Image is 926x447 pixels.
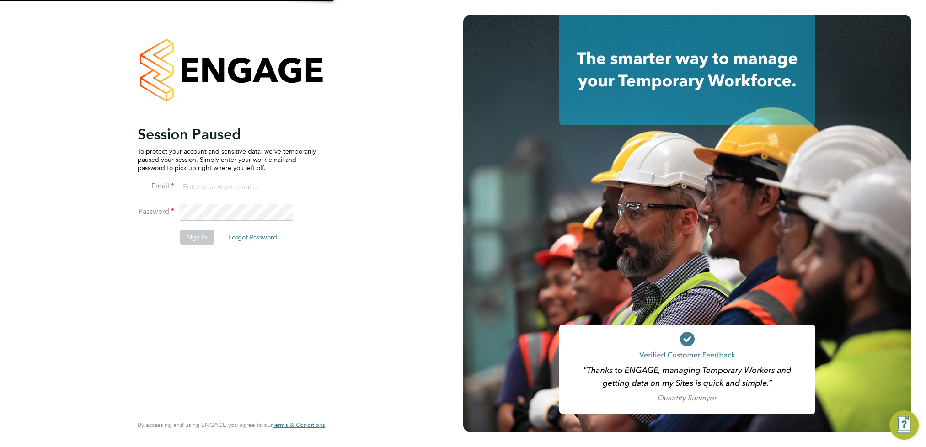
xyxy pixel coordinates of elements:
[138,147,316,172] p: To protect your account and sensitive data, we've temporarily paused your session. Simply enter y...
[889,410,919,440] button: Engage Resource Center
[138,207,174,217] label: Password
[180,179,293,196] input: Enter your work email...
[180,230,214,245] button: Sign In
[138,181,174,191] label: Email
[273,421,325,429] a: Terms & Conditions
[221,230,284,245] button: Forgot Password
[273,421,325,429] span: Terms & Conditions
[138,125,316,144] h2: Session Paused
[138,421,325,429] span: By accessing and using ENGAGE you agree to our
